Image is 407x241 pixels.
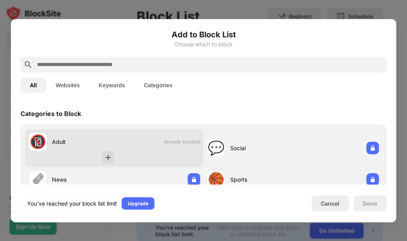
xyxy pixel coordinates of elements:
[208,171,224,188] div: 🏀
[46,77,89,93] button: Websites
[135,77,182,93] button: Categories
[31,171,44,188] div: 🗞
[164,139,200,145] span: Already blocked
[321,200,339,207] div: Cancel
[30,134,46,150] div: 🔞
[52,175,115,184] div: News
[208,140,224,156] div: 💬
[20,77,46,93] button: All
[20,109,81,117] div: Categories to Block
[20,41,387,47] div: Choose which to block
[89,77,135,93] button: Keywords
[230,175,293,184] div: Sports
[52,138,115,146] div: Adult
[27,199,117,207] div: You’ve reached your block list limit
[230,144,293,152] div: Social
[363,200,377,206] div: Done
[128,199,148,207] div: Upgrade
[20,28,387,40] h6: Add to Block List
[24,60,33,69] img: search.svg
